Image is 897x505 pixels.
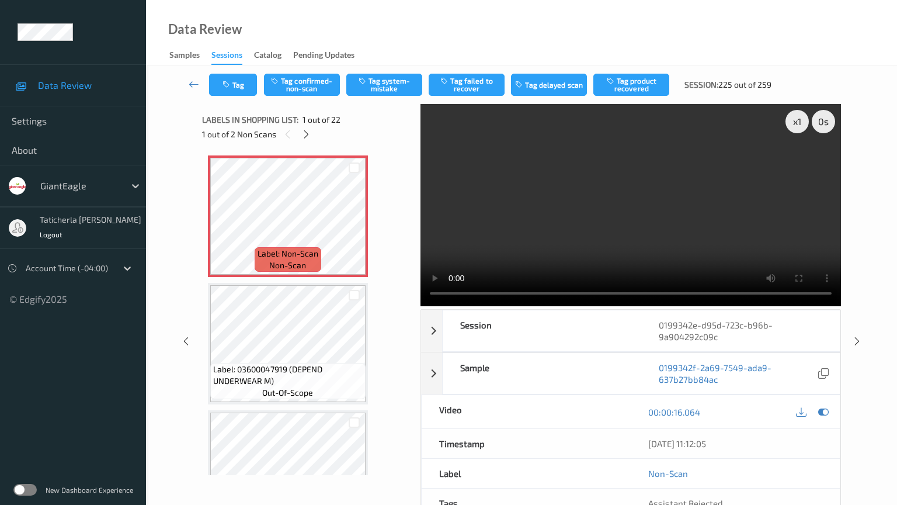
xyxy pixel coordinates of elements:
button: Tag system-mistake [346,74,422,96]
button: Tag failed to recover [429,74,505,96]
a: 00:00:16.064 [648,406,700,418]
div: Data Review [168,23,242,35]
div: 1 out of 2 Non Scans [202,127,412,141]
span: Labels in shopping list: [202,114,298,126]
button: Tag confirmed-non-scan [264,74,340,96]
div: Label [422,459,631,488]
span: 225 out of 259 [718,79,771,91]
div: 0199342e-d95d-723c-b96b-9a904292c09c [641,310,840,351]
a: Catalog [254,47,293,64]
div: 0 s [812,110,835,133]
a: 0199342f-2a69-7549-ada9-637b27bb84ac [659,362,815,385]
div: Video [422,395,631,428]
div: Sample [443,353,641,394]
span: Label: Non-Scan [258,248,318,260]
button: Tag product recovered [593,74,669,96]
a: Samples [169,47,211,64]
div: Session0199342e-d95d-723c-b96b-9a904292c09c [421,310,840,352]
div: x 1 [785,110,809,133]
div: Timestamp [422,429,631,458]
div: Catalog [254,49,281,64]
button: Tag delayed scan [511,74,587,96]
div: Sessions [211,49,242,65]
span: 1 out of 22 [303,114,340,126]
span: Label: 03600047919 (DEPEND UNDERWEAR M) [213,364,363,387]
div: Session [443,310,641,351]
a: Non-Scan [648,468,688,479]
div: Samples [169,49,200,64]
a: Sessions [211,47,254,65]
span: out-of-scope [262,387,313,399]
span: Session: [684,79,718,91]
div: Sample0199342f-2a69-7549-ada9-637b27bb84ac [421,352,840,395]
div: [DATE] 11:12:05 [648,438,822,449]
a: Pending Updates [293,47,366,64]
div: Pending Updates [293,49,354,64]
span: non-scan [269,260,306,271]
button: Tag [209,74,257,96]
